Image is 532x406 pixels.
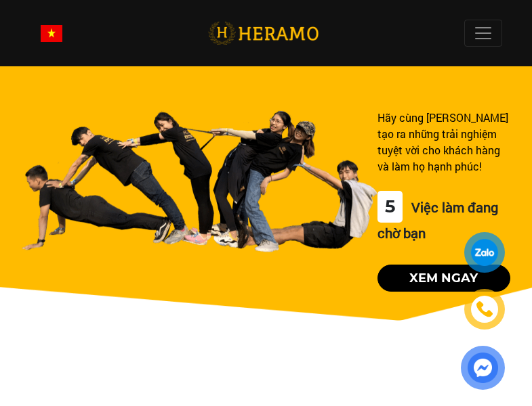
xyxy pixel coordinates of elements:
img: banner [22,110,377,252]
span: Việc làm đang chờ bạn [377,198,498,242]
div: Hãy cùng [PERSON_NAME] tạo ra những trải nghiệm tuyệt vời cho khách hàng và làm họ hạnh phúc! [377,110,510,175]
a: phone-icon [466,291,503,328]
img: vn-flag.png [41,25,62,42]
img: phone-icon [477,302,492,317]
div: 5 [377,191,403,223]
button: Xem ngay [377,265,510,292]
img: logo [208,20,319,47]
